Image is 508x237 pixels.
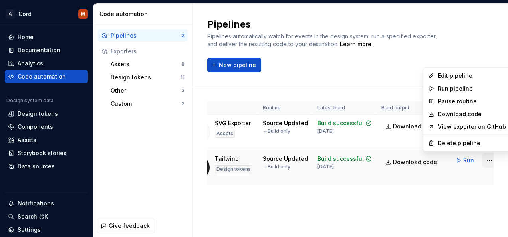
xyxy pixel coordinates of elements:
[438,85,506,93] div: Run pipeline
[438,123,506,131] a: View exporter on GitHub
[438,110,506,118] a: Download code
[438,139,506,147] div: Delete pipeline
[438,97,506,105] div: Pause routine
[438,72,506,80] div: Edit pipeline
